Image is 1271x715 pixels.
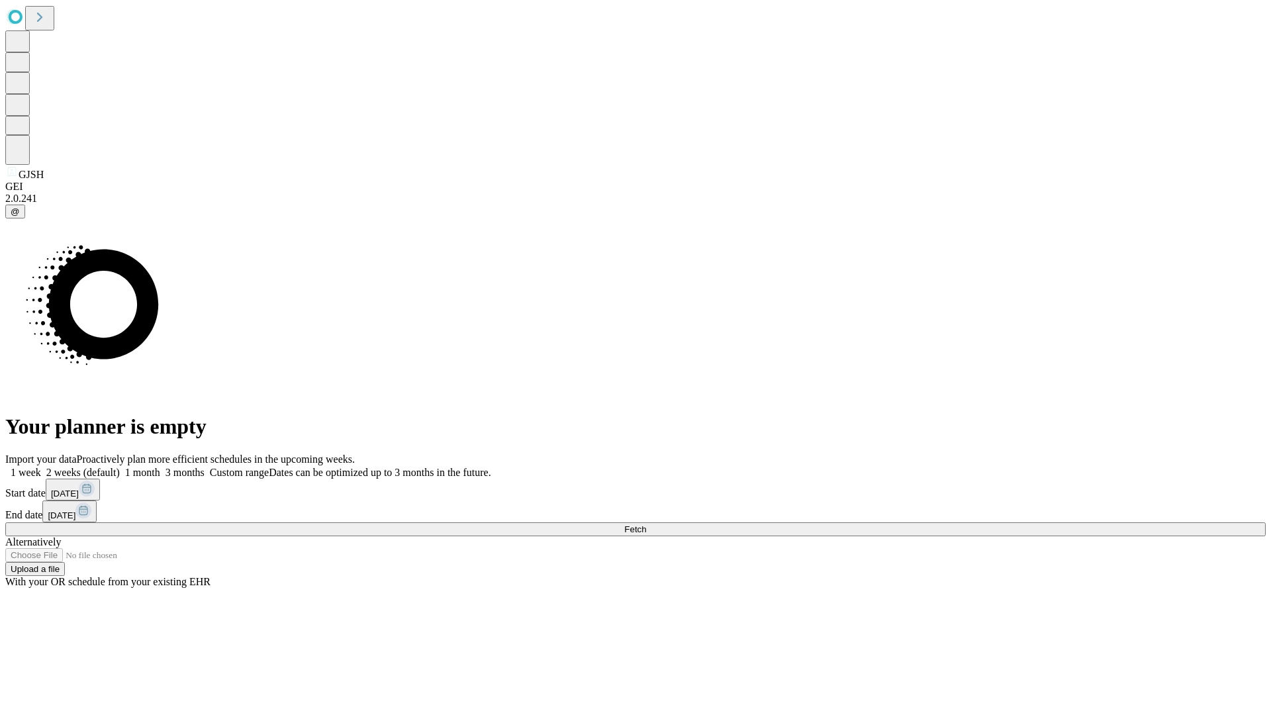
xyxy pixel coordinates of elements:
span: 1 month [125,467,160,478]
div: End date [5,501,1266,522]
span: With your OR schedule from your existing EHR [5,576,211,587]
button: [DATE] [42,501,97,522]
div: Start date [5,479,1266,501]
span: GJSH [19,169,44,180]
span: Alternatively [5,536,61,548]
button: [DATE] [46,479,100,501]
h1: Your planner is empty [5,414,1266,439]
span: 2 weeks (default) [46,467,120,478]
button: Fetch [5,522,1266,536]
div: 2.0.241 [5,193,1266,205]
span: Fetch [624,524,646,534]
span: Dates can be optimized up to 3 months in the future. [269,467,491,478]
div: GEI [5,181,1266,193]
span: Proactively plan more efficient schedules in the upcoming weeks. [77,453,355,465]
span: @ [11,207,20,216]
button: @ [5,205,25,218]
button: Upload a file [5,562,65,576]
span: Custom range [210,467,269,478]
span: 1 week [11,467,41,478]
span: [DATE] [51,489,79,499]
span: [DATE] [48,510,75,520]
span: Import your data [5,453,77,465]
span: 3 months [165,467,205,478]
